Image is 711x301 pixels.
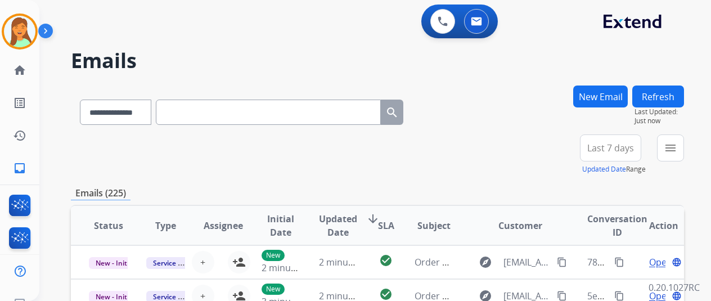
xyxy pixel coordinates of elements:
mat-icon: content_copy [614,291,624,301]
mat-icon: content_copy [557,291,567,301]
mat-icon: home [13,64,26,77]
span: Customer [498,219,542,232]
mat-icon: search [385,106,399,119]
p: 0.20.1027RC [649,281,700,294]
mat-icon: content_copy [614,257,624,267]
p: Emails (225) [71,186,130,200]
mat-icon: inbox [13,161,26,175]
span: New - Initial [89,257,141,269]
th: Action [627,206,684,245]
span: 2 minutes ago [262,262,322,274]
mat-icon: language [672,291,682,301]
span: Last 7 days [587,146,634,150]
button: Updated Date [582,165,626,174]
mat-icon: check_circle [379,254,393,267]
mat-icon: history [13,129,26,142]
button: Last 7 days [580,134,641,161]
span: Updated Date [319,212,357,239]
mat-icon: check_circle [379,287,393,301]
span: Type [155,219,176,232]
mat-icon: language [672,257,682,267]
span: Initial Date [262,212,300,239]
p: New [262,284,285,295]
span: Order 967c527c-ce2c-4d17-a2e5-0208fee30ea9 [415,256,611,268]
span: Range [582,164,646,174]
span: Just now [634,116,684,125]
span: Service Support [146,257,210,269]
mat-icon: content_copy [557,257,567,267]
span: SLA [378,219,394,232]
p: New [262,250,285,261]
button: Refresh [632,86,684,107]
mat-icon: list_alt [13,96,26,110]
mat-icon: arrow_downward [366,212,380,226]
span: Last Updated: [634,107,684,116]
span: Conversation ID [587,212,647,239]
span: [EMAIL_ADDRESS][DOMAIN_NAME] [503,255,550,269]
span: Status [94,219,123,232]
span: Open [649,255,672,269]
mat-icon: person_add [232,255,246,269]
button: New Email [573,86,628,107]
span: Subject [417,219,451,232]
button: + [192,251,214,273]
span: 2 minutes ago [319,256,379,268]
span: + [200,255,205,269]
mat-icon: explore [479,255,492,269]
h2: Emails [71,50,684,72]
img: avatar [4,16,35,47]
mat-icon: menu [664,141,677,155]
span: Assignee [204,219,243,232]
